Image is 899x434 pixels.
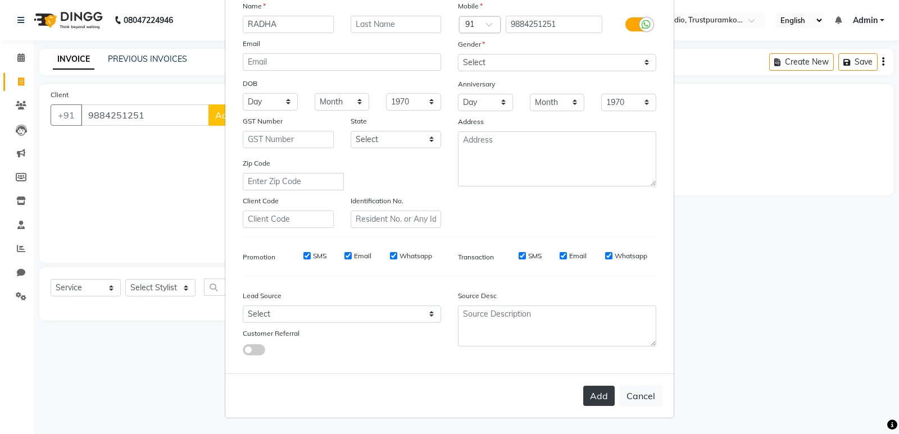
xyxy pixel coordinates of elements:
[351,116,367,126] label: State
[243,16,334,33] input: First Name
[619,385,662,406] button: Cancel
[243,79,257,89] label: DOB
[243,158,270,168] label: Zip Code
[243,131,334,148] input: GST Number
[243,291,281,301] label: Lead Source
[583,386,615,406] button: Add
[354,251,371,261] label: Email
[313,251,326,261] label: SMS
[506,16,603,33] input: Mobile
[458,1,483,11] label: Mobile
[243,53,441,71] input: Email
[458,79,495,89] label: Anniversary
[243,116,283,126] label: GST Number
[528,251,542,261] label: SMS
[243,328,299,339] label: Customer Referral
[351,196,403,206] label: Identification No.
[458,291,497,301] label: Source Desc
[351,16,442,33] input: Last Name
[569,251,587,261] label: Email
[615,251,647,261] label: Whatsapp
[243,1,266,11] label: Name
[243,196,279,206] label: Client Code
[243,39,260,49] label: Email
[243,173,344,190] input: Enter Zip Code
[243,211,334,228] input: Client Code
[458,39,485,49] label: Gender
[399,251,432,261] label: Whatsapp
[458,252,494,262] label: Transaction
[458,117,484,127] label: Address
[351,211,442,228] input: Resident No. or Any Id
[243,252,275,262] label: Promotion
